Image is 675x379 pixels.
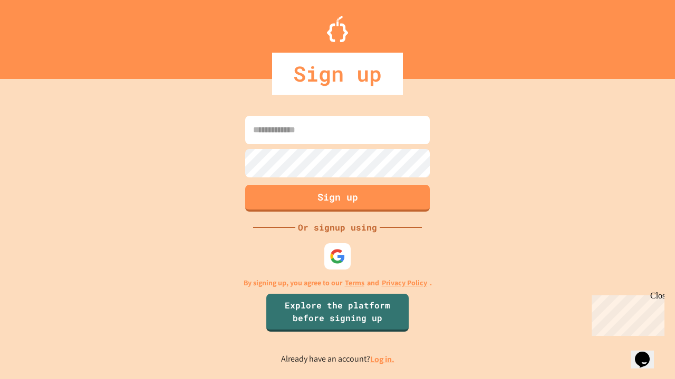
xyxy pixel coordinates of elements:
[244,277,432,288] p: By signing up, you agree to our and .
[382,277,427,288] a: Privacy Policy
[370,354,394,365] a: Log in.
[266,294,409,332] a: Explore the platform before signing up
[272,53,403,95] div: Sign up
[587,291,664,336] iframe: chat widget
[345,277,364,288] a: Terms
[631,337,664,368] iframe: chat widget
[295,221,380,234] div: Or signup using
[330,248,345,264] img: google-icon.svg
[281,353,394,366] p: Already have an account?
[4,4,73,67] div: Chat with us now!Close
[245,185,430,212] button: Sign up
[327,16,348,42] img: Logo.svg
